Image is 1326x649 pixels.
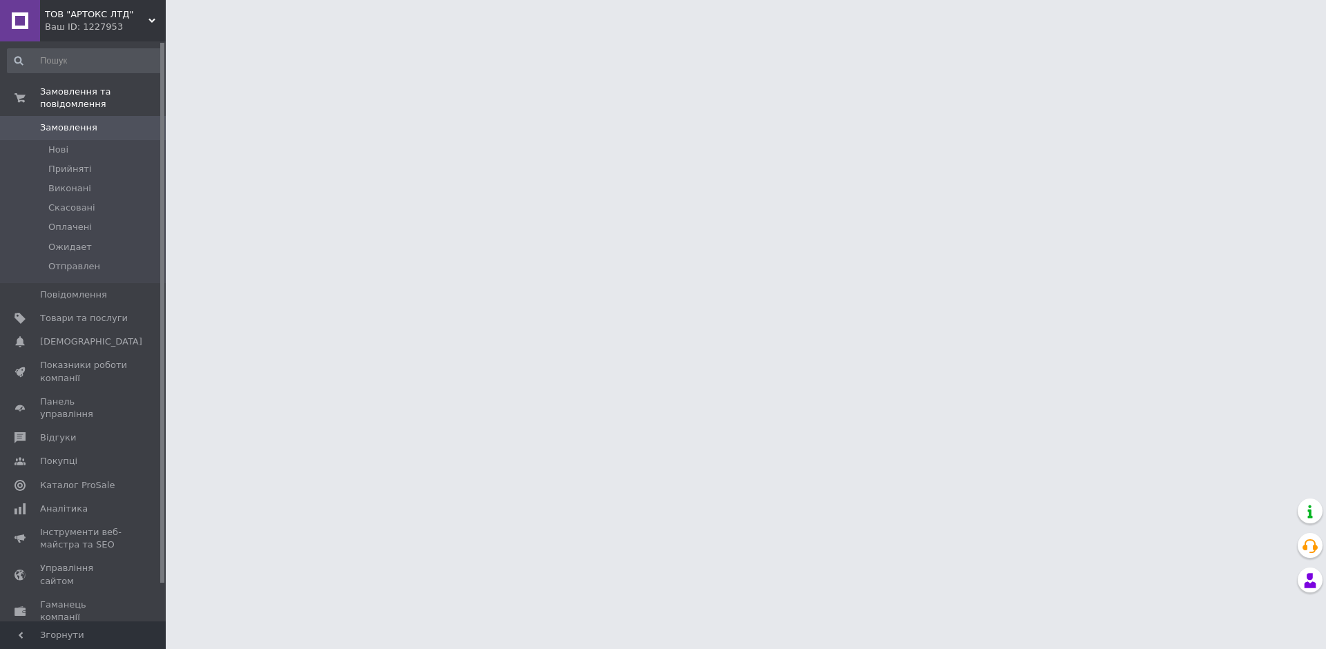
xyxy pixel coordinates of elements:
span: Аналітика [40,503,88,515]
span: ТОВ "АРТОКС ЛТД" [45,8,148,21]
span: Інструменти веб-майстра та SEO [40,526,128,551]
span: Управління сайтом [40,562,128,587]
span: Скасовані [48,202,95,214]
span: Показники роботи компанії [40,359,128,384]
span: Покупці [40,455,77,467]
span: Повідомлення [40,289,107,301]
span: Прийняті [48,163,91,175]
div: Ваш ID: 1227953 [45,21,166,33]
span: Товари та послуги [40,312,128,324]
span: Оплачені [48,221,92,233]
span: Замовлення [40,122,97,134]
span: [DEMOGRAPHIC_DATA] [40,336,142,348]
span: Ожидает [48,241,92,253]
span: Панель управління [40,396,128,420]
span: Нові [48,144,68,156]
span: Каталог ProSale [40,479,115,492]
span: Замовлення та повідомлення [40,86,166,110]
input: Пошук [7,48,163,73]
span: Відгуки [40,432,76,444]
span: Виконані [48,182,91,195]
span: Гаманець компанії [40,599,128,623]
span: Отправлен [48,260,100,273]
